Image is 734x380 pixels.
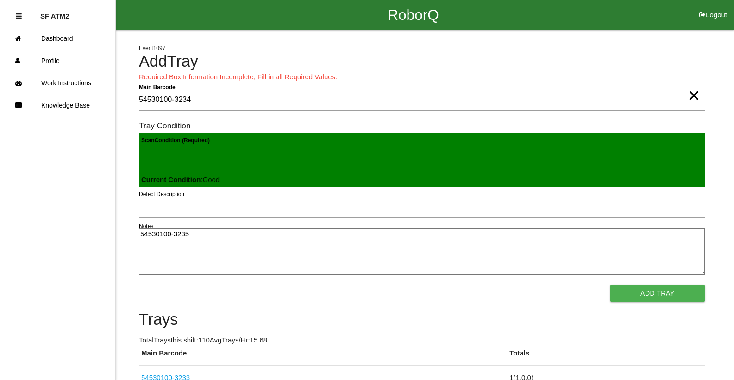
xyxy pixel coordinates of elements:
[610,285,705,302] button: Add Tray
[0,50,115,72] a: Profile
[0,94,115,116] a: Knowledge Base
[139,53,705,70] h4: Add Tray
[141,137,210,143] b: Scan Condition (Required)
[0,27,115,50] a: Dashboard
[40,5,69,20] p: SF ATM2
[139,83,176,90] b: Main Barcode
[139,222,153,230] label: Notes
[139,89,705,111] input: Required
[139,348,507,366] th: Main Barcode
[139,45,165,51] span: Event 1097
[139,335,705,346] p: Total Trays this shift: 110 Avg Trays /Hr: 15.68
[141,176,220,184] span: : Good
[16,5,22,27] div: Close
[139,190,184,198] label: Defect Description
[139,121,705,130] h6: Tray Condition
[139,311,705,329] h4: Trays
[139,72,705,82] p: Required Box Information Incomplete, Fill in all Required Values.
[688,77,700,95] span: Clear Input
[141,176,201,184] b: Current Condition
[0,72,115,94] a: Work Instructions
[507,348,704,366] th: Totals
